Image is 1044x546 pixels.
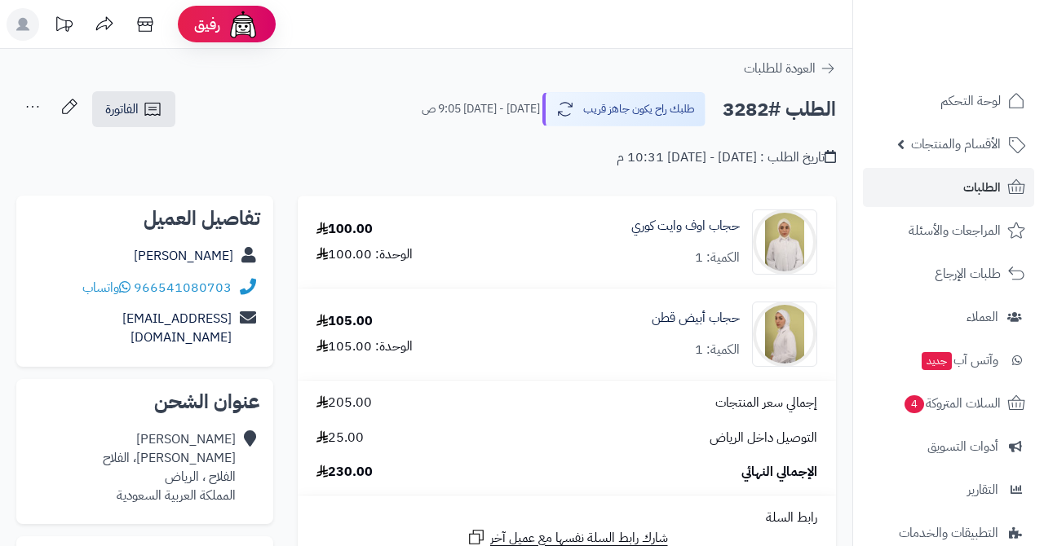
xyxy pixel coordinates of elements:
[911,133,1001,156] span: الأقسام والمنتجات
[863,341,1034,380] a: وآتس آبجديد
[744,59,836,78] a: العودة للطلبات
[715,394,817,412] span: إجمالي سعر المنتجات
[927,435,998,458] span: أدوات التسويق
[899,522,998,544] span: التطبيقات والخدمات
[134,278,232,297] a: 966541080703
[967,306,998,328] span: العملاء
[710,429,817,447] span: التوصيل داخل الرياض
[863,81,1034,121] a: لوحة التحكم
[905,395,924,413] span: 4
[194,15,220,34] span: رفيق
[744,59,816,78] span: العودة للطلبات
[963,176,1001,199] span: الطلبات
[227,8,259,41] img: ai-face.png
[695,341,740,359] div: الكمية: 1
[863,168,1034,207] a: الطلبات
[316,463,373,482] span: 230.00
[105,99,139,119] span: الفاتورة
[316,312,373,331] div: 105.00
[922,352,952,370] span: جديد
[422,101,540,117] small: [DATE] - [DATE] 9:05 ص
[935,262,1001,285] span: طلبات الإرجاع
[695,249,740,267] div: الكمية: 1
[652,309,740,328] a: حجاب أبيض قطن
[863,470,1034,509] a: التقارير
[92,91,175,127] a: الفاتورة
[933,46,1029,80] img: logo-2.png
[741,463,817,482] span: الإجمالي النهائي
[863,427,1034,466] a: أدوات التسويق
[903,392,1001,415] span: السلات المتروكة
[909,219,1001,242] span: المراجعات والأسئلة
[753,209,816,275] img: 1645009762-%D9%83%D9%88%D8%B1%D9%8A%20%D8%A7%D9%88%D9%81%20%D9%88%D8%A7%D9%8A%D8%AA%20%D8%AD%D8%A...
[940,90,1001,112] span: لوحة التحكم
[316,429,364,447] span: 25.00
[316,337,413,356] div: الوحدة: 105.00
[316,394,372,412] span: 205.00
[863,254,1034,293] a: طلبات الإرجاع
[617,148,836,167] div: تاريخ الطلب : [DATE] - [DATE] 10:31 م
[863,384,1034,423] a: السلات المتروكة4
[863,297,1034,337] a: العملاء
[29,392,260,412] h2: عنوان الشحن
[542,92,706,126] button: طلبك راح يكون جاهز قريب
[316,245,413,264] div: الوحدة: 100.00
[631,217,740,236] a: حجاب اوف وايت كوري
[863,211,1034,250] a: المراجعات والأسئلة
[967,478,998,501] span: التقارير
[753,302,816,367] img: 1656323440-%D8%AD%D8%AC%D8%A7%D8%A8%20%D9%82%D8%B7%D9%86%20%D8%A7%D8%A8%D9%8A%D8%B6-90x90.JPG
[304,509,829,527] div: رابط السلة
[920,349,998,372] span: وآتس آب
[103,430,236,504] div: [PERSON_NAME] [PERSON_NAME]، الفلاح الفلاح ، الرياض المملكة العربية السعودية
[82,278,130,297] a: واتساب
[134,246,233,266] a: [PERSON_NAME]
[43,8,84,45] a: تحديثات المنصة
[122,309,232,347] a: [EMAIL_ADDRESS][DOMAIN_NAME]
[316,220,373,239] div: 100.00
[29,209,260,228] h2: تفاصيل العميل
[723,93,836,126] h2: الطلب #3282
